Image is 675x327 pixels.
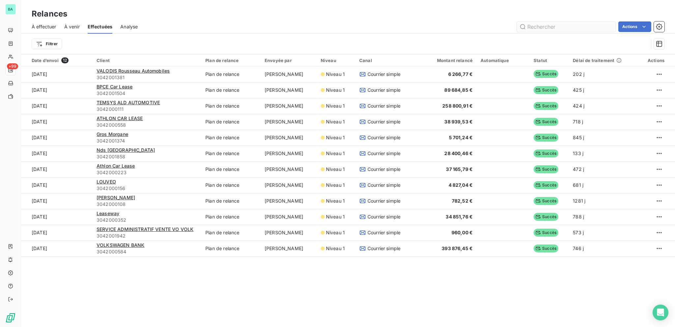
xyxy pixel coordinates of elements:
div: Montant relancé [419,58,473,63]
td: [DATE] [21,114,93,130]
td: [PERSON_NAME] [261,209,317,225]
button: Filtrer [32,39,62,49]
div: BA [5,4,16,15]
span: 3042000108 [97,201,197,208]
span: Courrier simple [367,150,400,157]
span: 393 876,45 € [442,245,473,251]
td: [DATE] [21,193,93,209]
span: Succès [534,102,558,110]
td: 681 j [569,177,637,193]
div: Canal [359,58,411,63]
span: LOUVEO [97,179,116,184]
td: [PERSON_NAME] [261,82,317,98]
span: Niveau 1 [326,118,345,125]
td: [DATE] [21,98,93,114]
div: Actions [641,58,664,63]
span: À venir [64,23,80,30]
span: Analyse [120,23,138,30]
span: 5 701,24 € [449,135,473,140]
span: 3042000111 [97,106,197,113]
td: Plan de relance [201,98,261,114]
span: Nds [GEOGRAPHIC_DATA] [97,147,155,153]
span: 38 939,53 € [444,119,473,124]
span: 3042000352 [97,217,197,223]
td: [PERSON_NAME] [261,130,317,146]
span: Courrier simple [367,134,400,141]
span: Niveau 1 [326,198,345,204]
span: Courrier simple [367,198,400,204]
td: Plan de relance [201,193,261,209]
span: 3042001374 [97,138,197,144]
td: 746 j [569,241,637,256]
div: Automatique [481,58,526,63]
span: 3042000156 [97,185,197,192]
span: Client [97,58,110,63]
td: [PERSON_NAME] [261,241,317,256]
span: 3042001858 [97,153,197,160]
td: [DATE] [21,177,93,193]
td: Plan de relance [201,161,261,177]
span: Courrier simple [367,229,400,236]
td: [DATE] [21,82,93,98]
span: Niveau 1 [326,103,345,109]
td: 425 j [569,82,637,98]
span: Courrier simple [367,166,400,173]
td: 472 j [569,161,637,177]
td: Plan de relance [201,146,261,161]
td: 788 j [569,209,637,225]
td: 202 j [569,66,637,82]
td: Plan de relance [201,66,261,82]
span: VOLKSWAGEN BANK [97,242,144,248]
span: Succès [534,245,558,252]
span: Niveau 1 [326,71,345,78]
span: 3042000584 [97,248,197,255]
span: Niveau 1 [326,229,345,236]
button: Actions [618,21,651,32]
span: Succès [534,181,558,189]
td: Plan de relance [201,130,261,146]
span: Courrier simple [367,182,400,188]
span: TEMSYS ALD AUTOMOTIVE [97,100,160,105]
td: [PERSON_NAME] [261,146,317,161]
span: Courrier simple [367,103,400,109]
td: 718 j [569,114,637,130]
span: 89 684,85 € [444,87,473,93]
span: Niveau 1 [326,150,345,157]
span: 34 851,76 € [446,214,473,219]
td: [PERSON_NAME] [261,193,317,209]
span: Niveau 1 [326,213,345,220]
span: 3042000558 [97,122,197,128]
span: Niveau 1 [326,134,345,141]
td: [DATE] [21,161,93,177]
span: Courrier simple [367,213,400,220]
span: Courrier simple [367,87,400,93]
td: [PERSON_NAME] [261,114,317,130]
td: Plan de relance [201,241,261,256]
span: VALODIS Rousseau Automobiles [97,68,170,74]
span: Succès [534,197,558,205]
td: [DATE] [21,130,93,146]
span: 3042001942 [97,233,197,239]
span: Succès [534,149,558,157]
span: 960,00 € [452,230,473,235]
td: 1281 j [569,193,637,209]
h3: Relances [32,8,67,20]
span: Athlon Car Lease [97,163,135,169]
span: Niveau 1 [326,87,345,93]
img: Logo LeanPay [5,312,16,323]
span: Délai de traitement [573,58,614,63]
span: SERVICE ADMINISTRATIF VENTE VO VOLK [97,226,193,232]
div: Open Intercom Messenger [653,305,668,320]
td: [DATE] [21,66,93,82]
span: À effectuer [32,23,56,30]
td: [DATE] [21,225,93,241]
span: Succès [534,70,558,78]
td: Plan de relance [201,114,261,130]
td: [DATE] [21,209,93,225]
span: 37 165,79 € [446,166,473,172]
span: 258 800,91 € [442,103,473,109]
span: Niveau 1 [326,245,345,252]
div: Plan de relance [205,58,257,63]
span: 782,52 € [452,198,473,204]
input: Rechercher [517,21,616,32]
